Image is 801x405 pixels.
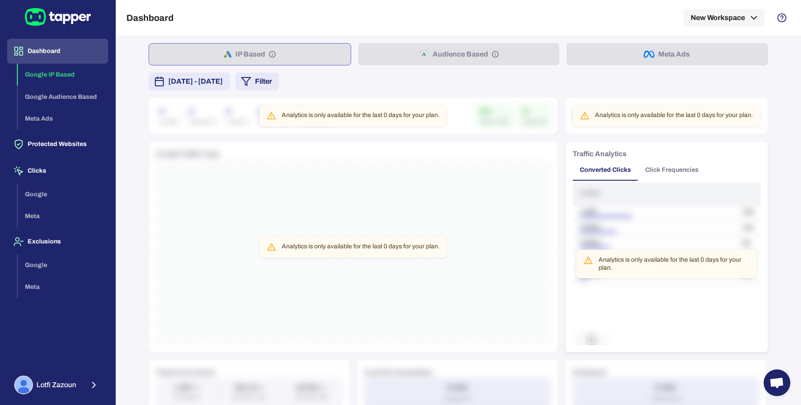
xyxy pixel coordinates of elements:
div: Analytics is only available for the last 0 days for your plan. [282,108,440,124]
button: New Workspace [684,9,765,27]
button: Filter [235,73,279,90]
span: [DATE] - [DATE] [168,76,223,87]
a: Dashboard [7,47,108,54]
button: Dashboard [7,39,108,64]
button: Exclusions [7,229,108,254]
button: Click Frequencies [638,159,706,181]
h6: Traffic Analytics [573,149,627,159]
button: Converted Clicks [573,159,638,181]
div: Analytics is only available for the last 0 days for your plan. [282,239,440,255]
div: Analytics is only available for the last 0 days for your plan. [595,108,753,124]
img: Lotfi Zazoun [15,377,32,393]
a: Clicks [7,166,108,174]
a: Protected Websites [7,140,108,147]
a: Exclusions [7,237,108,245]
span: Lotfi Zazoun [36,381,76,389]
button: Clicks [7,158,108,183]
button: Protected Websites [7,132,108,157]
div: Open chat [764,369,790,396]
div: Analytics is only available for the last 0 days for your plan. [599,252,750,275]
h5: Dashboard [126,12,174,23]
button: [DATE] - [DATE] [149,73,230,90]
button: Lotfi ZazounLotfi Zazoun [7,372,108,398]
